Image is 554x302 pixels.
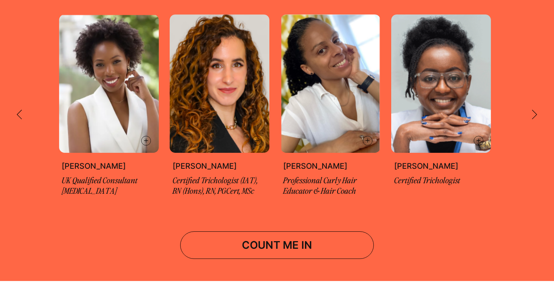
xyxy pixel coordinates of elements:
[62,175,137,196] span: UK Qualified Consultant [MEDICAL_DATA]
[62,161,156,171] p: [PERSON_NAME]
[173,175,258,196] span: Certified Trichologist (IAT), BN (Hons), RN, PGCert, MSc
[394,175,460,185] span: Certified Trichologist
[283,161,377,171] p: [PERSON_NAME]
[394,161,488,171] p: [PERSON_NAME]
[283,175,357,196] span: Professional Curly Hair Educator & Hair Coach
[173,161,267,171] p: [PERSON_NAME]
[180,231,374,259] a: COUNT ME IN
